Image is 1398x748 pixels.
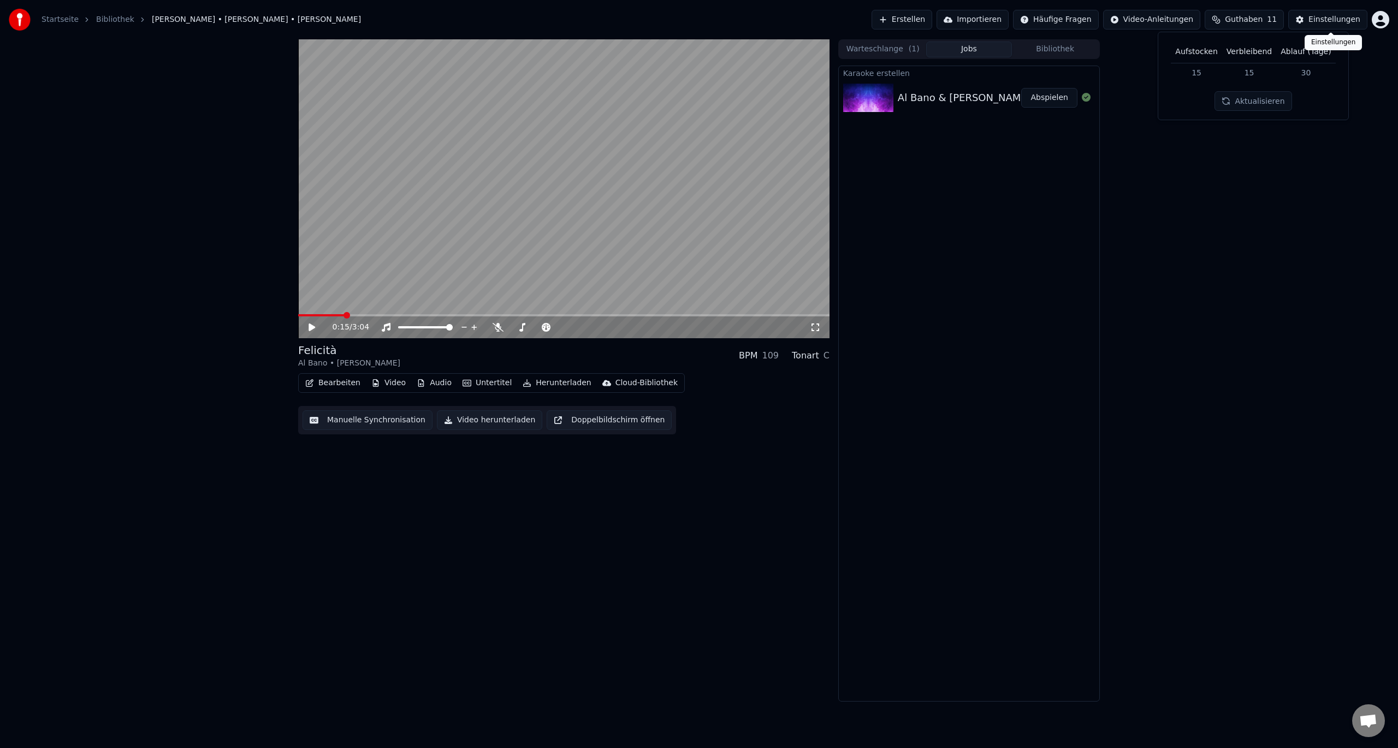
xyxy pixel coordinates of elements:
[1225,14,1263,25] span: Guthaben
[840,42,926,57] button: Warteschlange
[1222,41,1276,63] th: Verbleibend
[839,66,1099,79] div: Karaoke erstellen
[437,410,542,430] button: Video herunterladen
[42,14,79,25] a: Startseite
[303,410,433,430] button: Manuelle Synchronisation
[1308,14,1360,25] div: Einstellungen
[1267,14,1277,25] span: 11
[615,378,678,388] div: Cloud-Bibliothek
[909,44,920,55] span: ( 1 )
[762,349,779,362] div: 109
[1171,41,1222,63] th: Aufstocken
[301,375,365,391] button: Bearbeiten
[333,322,359,333] div: /
[1012,42,1098,57] button: Bibliothek
[937,10,1009,30] button: Importieren
[1021,88,1077,108] button: Abspielen
[298,343,400,358] div: Felicità
[926,42,1012,57] button: Jobs
[1205,10,1284,30] button: Guthaben11
[1171,63,1222,83] td: 15
[298,358,400,369] div: Al Bano • [PERSON_NAME]
[1103,10,1201,30] button: Video-Anleitungen
[872,10,932,30] button: Erstellen
[9,9,31,31] img: youka
[1305,35,1362,50] div: Einstellungen
[412,375,456,391] button: Audio
[547,410,672,430] button: Doppelbildschirm öffnen
[152,14,361,25] span: [PERSON_NAME] • [PERSON_NAME] • [PERSON_NAME]
[1013,10,1099,30] button: Häufige Fragen
[1352,704,1385,737] div: Chat öffnen
[1222,63,1276,83] td: 15
[42,14,361,25] nav: breadcrumb
[518,375,595,391] button: Herunterladen
[739,349,757,362] div: BPM
[1276,63,1335,83] td: 30
[333,322,349,333] span: 0:15
[458,375,516,391] button: Untertitel
[792,349,819,362] div: Tonart
[1276,41,1335,63] th: Ablauf (Tage)
[352,322,369,333] span: 3:04
[898,90,1225,105] div: Al Bano & [PERSON_NAME] - [PERSON_NAME] (Musikladen [DATE])
[1288,10,1367,30] button: Einstellungen
[1215,91,1292,111] button: Aktualisieren
[96,14,134,25] a: Bibliothek
[367,375,410,391] button: Video
[824,349,830,362] div: C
